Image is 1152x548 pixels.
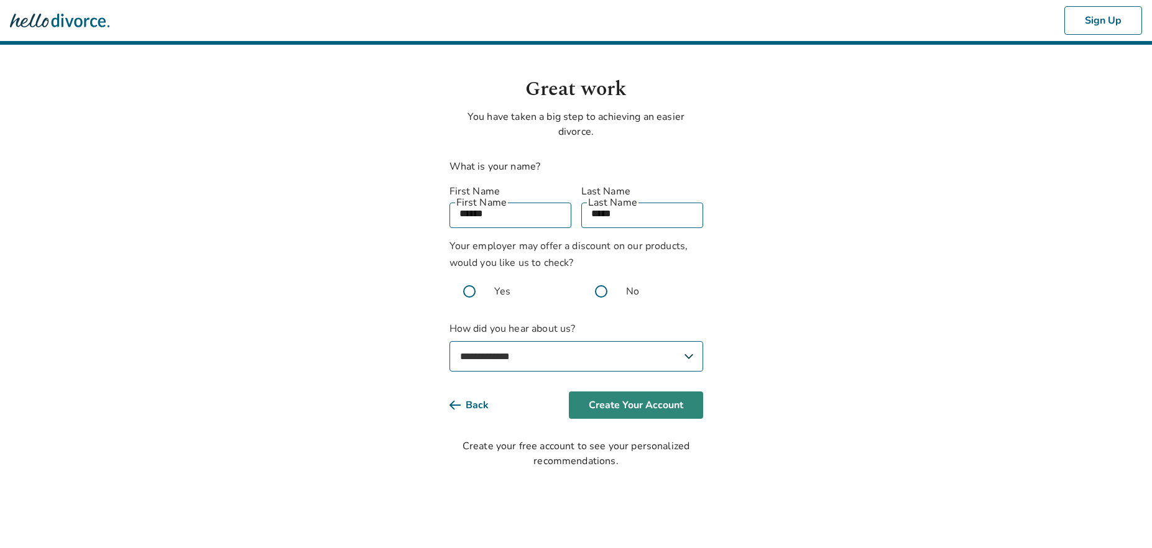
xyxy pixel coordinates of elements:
iframe: Chat Widget [1090,488,1152,548]
div: Create your free account to see your personalized recommendations. [449,439,703,468]
h1: Great work [449,75,703,104]
label: How did you hear about us? [449,321,703,372]
button: Create Your Account [569,391,703,419]
p: You have taken a big step to achieving an easier divorce. [449,109,703,139]
label: What is your name? [449,160,541,173]
button: Sign Up [1064,6,1142,35]
img: Hello Divorce Logo [10,8,109,33]
select: How did you hear about us? [449,341,703,372]
span: Yes [494,284,510,299]
label: First Name [449,184,571,199]
span: No [626,284,639,299]
button: Back [449,391,509,419]
label: Last Name [581,184,703,199]
span: Your employer may offer a discount on our products, would you like us to check? [449,239,688,270]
